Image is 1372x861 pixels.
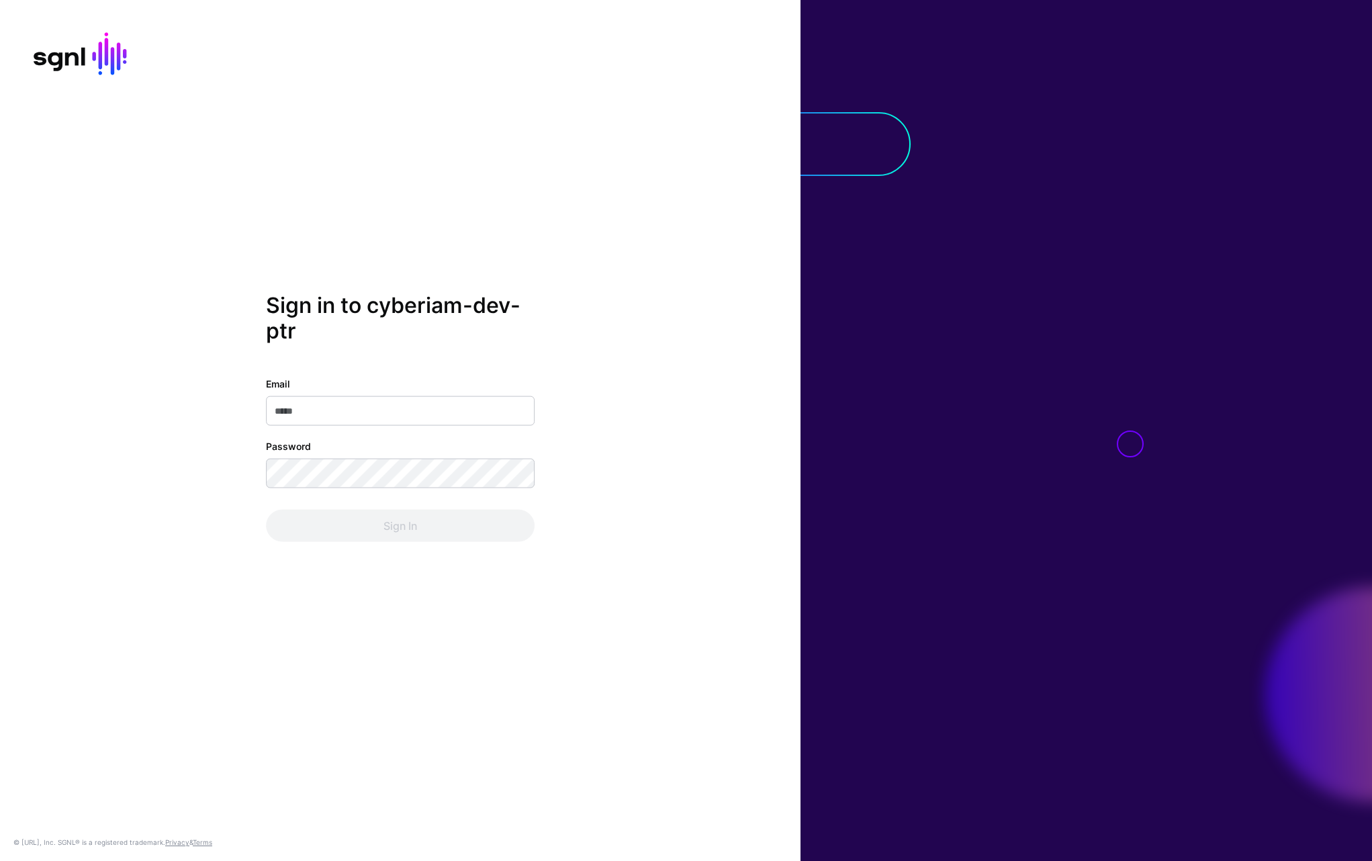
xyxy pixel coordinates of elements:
[193,838,212,846] a: Terms
[165,838,189,846] a: Privacy
[266,293,535,345] h2: Sign in to cyberiam-dev-ptr
[13,837,212,848] div: © [URL], Inc. SGNL® is a registered trademark. &
[266,376,290,390] label: Email
[266,439,311,453] label: Password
